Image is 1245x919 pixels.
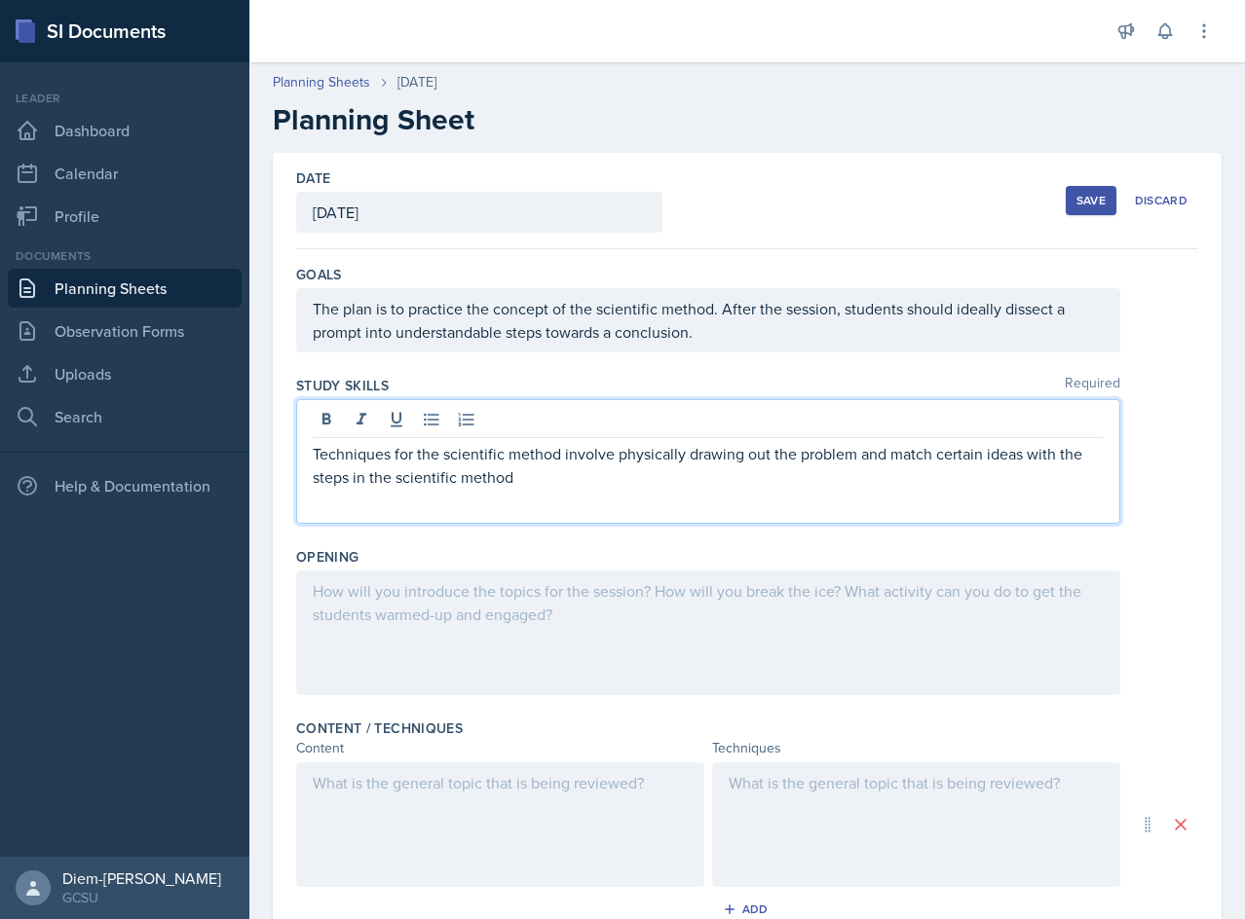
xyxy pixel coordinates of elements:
a: Dashboard [8,111,242,150]
div: [DATE] [397,72,436,92]
div: Content [296,738,704,758]
div: Save [1076,193,1106,208]
p: The plan is to practice the concept of the scientific method. After the session, students should ... [313,297,1104,344]
a: Uploads [8,354,242,393]
div: Help & Documentation [8,466,242,505]
div: Documents [8,247,242,265]
div: Diem-[PERSON_NAME] [62,868,221,888]
button: Save [1066,186,1116,215]
div: Leader [8,90,242,107]
a: Calendar [8,154,242,193]
span: Required [1065,376,1120,395]
a: Observation Forms [8,312,242,350]
label: Study Skills [296,376,389,395]
div: GCSU [62,888,221,907]
a: Search [8,397,242,436]
a: Planning Sheets [273,72,370,92]
h2: Planning Sheet [273,102,1222,137]
div: Add [727,901,769,917]
div: Techniques [712,738,1120,758]
a: Planning Sheets [8,269,242,308]
label: Opening [296,547,358,567]
label: Content / Techniques [296,718,463,738]
p: Techniques for the scientific method involve physically drawing out the problem and match certain... [313,442,1104,489]
div: Discard [1135,193,1188,208]
a: Profile [8,197,242,236]
label: Goals [296,265,342,284]
label: Date [296,168,330,188]
button: Discard [1124,186,1198,215]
